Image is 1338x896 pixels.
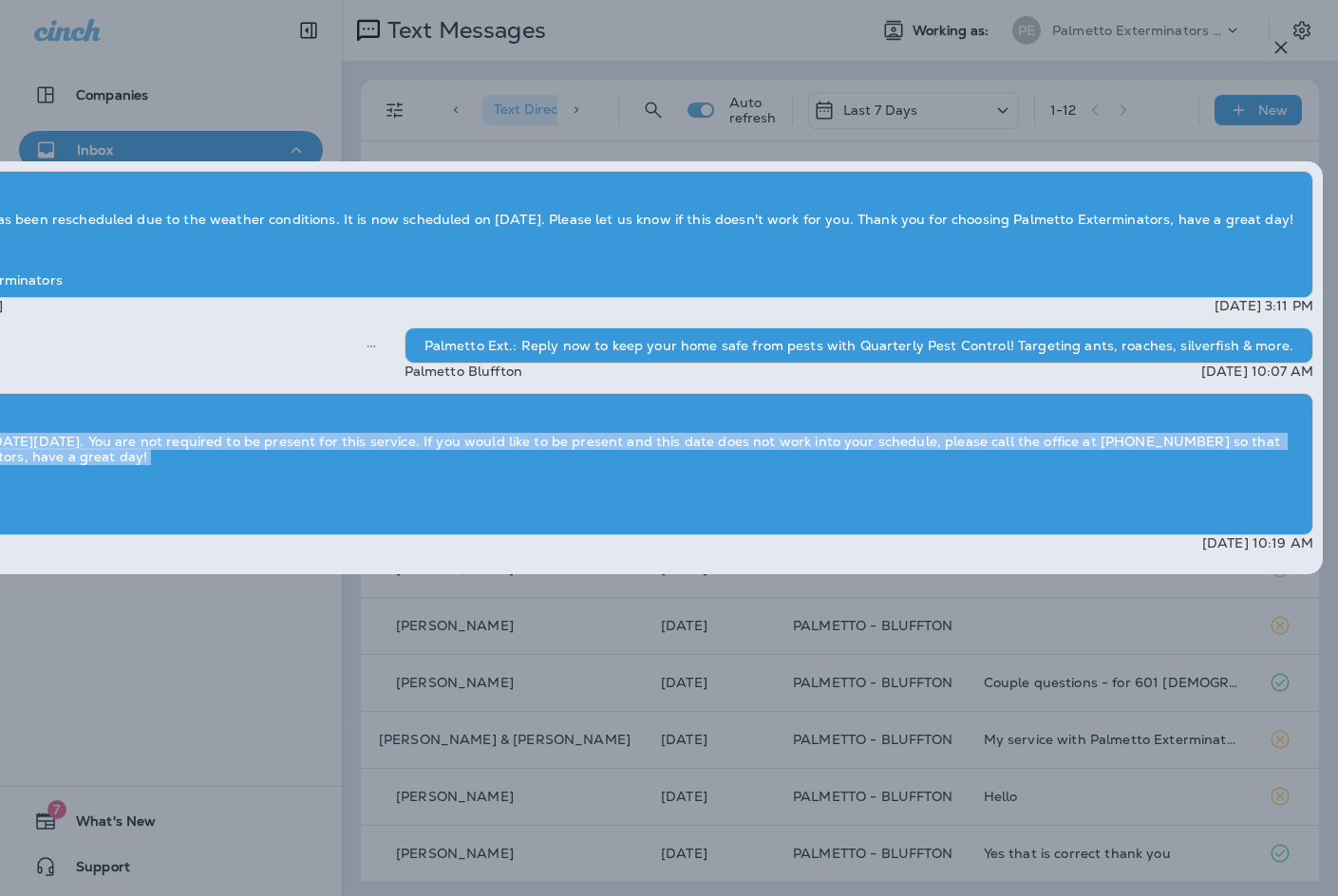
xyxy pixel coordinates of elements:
div: Palmetto Ext.: Reply now to keep your home safe from pests with Quarterly Pest Control! Targeting... [405,327,1313,364]
p: [DATE] 10:19 AM [1202,535,1313,551]
p: Palmetto Bluffton [405,364,522,379]
p: [DATE] 3:11 PM [1215,298,1313,313]
span: Sent [367,336,376,353]
p: [DATE] 10:07 AM [1201,364,1313,379]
